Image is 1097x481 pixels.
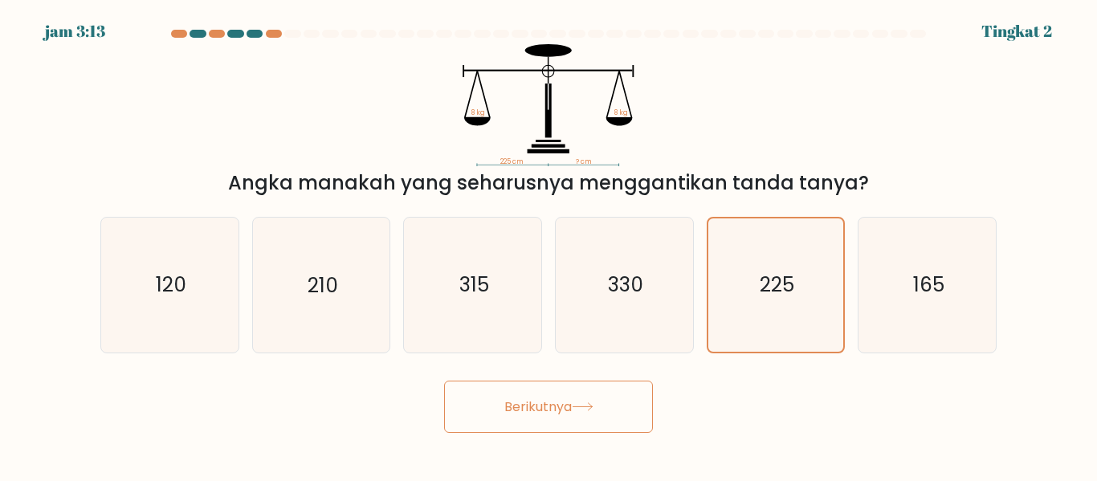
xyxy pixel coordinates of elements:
font: Angka manakah yang seharusnya menggantikan tanda tanya? [228,169,869,196]
button: Berikutnya [444,381,653,433]
font: jam 3:13 [45,20,105,42]
tspan: 225 cm [501,157,524,166]
tspan: 8 kg [471,108,485,117]
text: 315 [459,271,489,300]
text: 165 [913,271,944,300]
tspan: 8 kg [614,108,628,117]
font: Berikutnya [504,397,572,416]
text: 225 [760,271,794,299]
text: 120 [156,271,186,300]
text: 210 [308,271,338,300]
tspan: ? cm [576,157,592,166]
text: 330 [608,271,643,300]
font: Tingkat 2 [981,20,1052,42]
